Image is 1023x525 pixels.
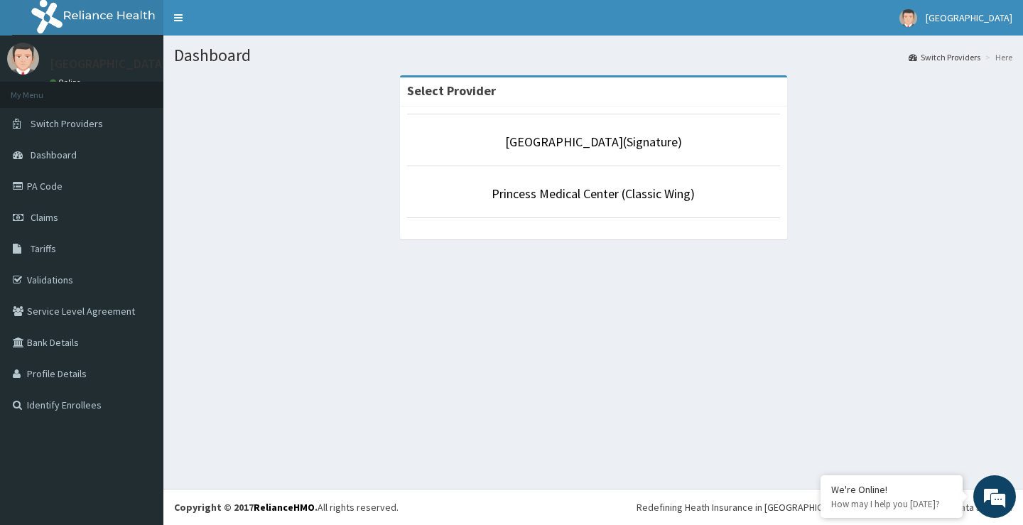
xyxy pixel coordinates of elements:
a: RelianceHMO [254,501,315,514]
li: Here [982,51,1012,63]
p: [GEOGRAPHIC_DATA] [50,58,167,70]
h1: Dashboard [174,46,1012,65]
span: Tariffs [31,242,56,255]
span: Claims [31,211,58,224]
div: We're Online! [831,483,952,496]
a: Princess Medical Center (Classic Wing) [492,185,695,202]
p: How may I help you today? [831,498,952,510]
strong: Select Provider [407,82,496,99]
a: Online [50,77,84,87]
img: User Image [7,43,39,75]
span: [GEOGRAPHIC_DATA] [926,11,1012,24]
footer: All rights reserved. [163,489,1023,525]
span: Switch Providers [31,117,103,130]
span: Dashboard [31,148,77,161]
a: [GEOGRAPHIC_DATA](Signature) [505,134,682,150]
img: User Image [899,9,917,27]
a: Switch Providers [909,51,980,63]
div: Redefining Heath Insurance in [GEOGRAPHIC_DATA] using Telemedicine and Data Science! [637,500,1012,514]
strong: Copyright © 2017 . [174,501,318,514]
